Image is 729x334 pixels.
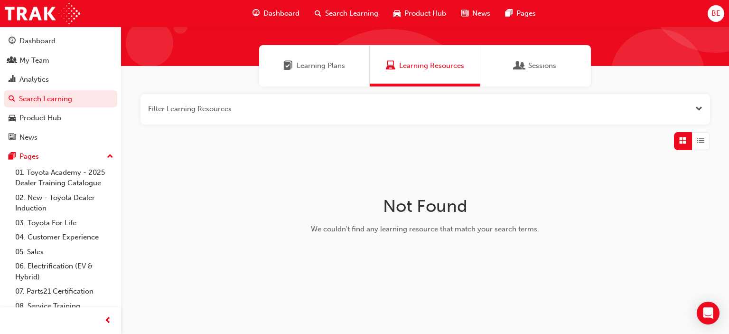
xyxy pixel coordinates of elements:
a: Learning ResourcesLearning Resources [370,45,480,86]
a: guage-iconDashboard [245,4,307,23]
span: List [697,135,704,146]
button: Pages [4,148,117,165]
div: Analytics [19,74,49,85]
div: My Team [19,55,49,66]
a: My Team [4,52,117,69]
a: 02. New - Toyota Dealer Induction [11,191,117,216]
span: guage-icon [252,8,260,19]
a: 08. Service Training [11,299,117,314]
a: 05. Sales [11,245,117,259]
span: Learning Resources [399,60,464,71]
span: search-icon [315,8,321,19]
span: Dashboard [263,8,299,19]
a: Product Hub [4,109,117,127]
div: Dashboard [19,36,56,47]
span: Pages [516,8,536,19]
a: Learning PlansLearning Plans [259,45,370,86]
div: Pages [19,151,39,162]
a: 01. Toyota Academy - 2025 Dealer Training Catalogue [11,165,117,191]
span: Grid [679,135,686,146]
a: 03. Toyota For Life [11,216,117,230]
a: pages-iconPages [498,4,543,23]
button: DashboardMy TeamAnalyticsSearch LearningProduct HubNews [4,30,117,148]
span: Sessions [528,60,556,71]
h1: Not Found [275,196,576,217]
span: BE [711,8,720,19]
a: SessionsSessions [480,45,591,86]
span: guage-icon [9,37,16,46]
span: search-icon [9,95,15,104]
img: Trak [5,3,80,24]
a: car-iconProduct Hub [386,4,454,23]
span: Learning Plans [297,60,345,71]
span: Product Hub [404,8,446,19]
span: car-icon [393,8,401,19]
button: Open the filter [695,104,702,115]
a: Analytics [4,71,117,88]
span: Search Learning [325,8,378,19]
a: 06. Electrification (EV & Hybrid) [11,259,117,284]
a: 04. Customer Experience [11,230,117,245]
a: search-iconSearch Learning [307,4,386,23]
span: news-icon [461,8,468,19]
button: BE [708,5,724,22]
span: pages-icon [505,8,513,19]
span: Learning Plans [283,60,293,71]
div: Product Hub [19,113,61,124]
a: 07. Parts21 Certification [11,284,117,299]
span: up-icon [107,151,113,163]
div: News [19,132,37,143]
span: pages-icon [9,153,16,161]
div: We couldn't find any learning resource that match your search terms. [275,224,576,235]
span: Sessions [515,60,524,71]
a: News [4,129,117,146]
span: chart-icon [9,76,16,84]
div: Open Intercom Messenger [697,302,720,324]
a: Dashboard [4,32,117,50]
span: car-icon [9,114,16,123]
a: Search Learning [4,90,117,108]
span: news-icon [9,134,16,142]
a: news-iconNews [454,4,498,23]
span: prev-icon [104,315,112,327]
span: News [472,8,490,19]
span: people-icon [9,57,16,65]
span: Learning Resources [386,60,395,71]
